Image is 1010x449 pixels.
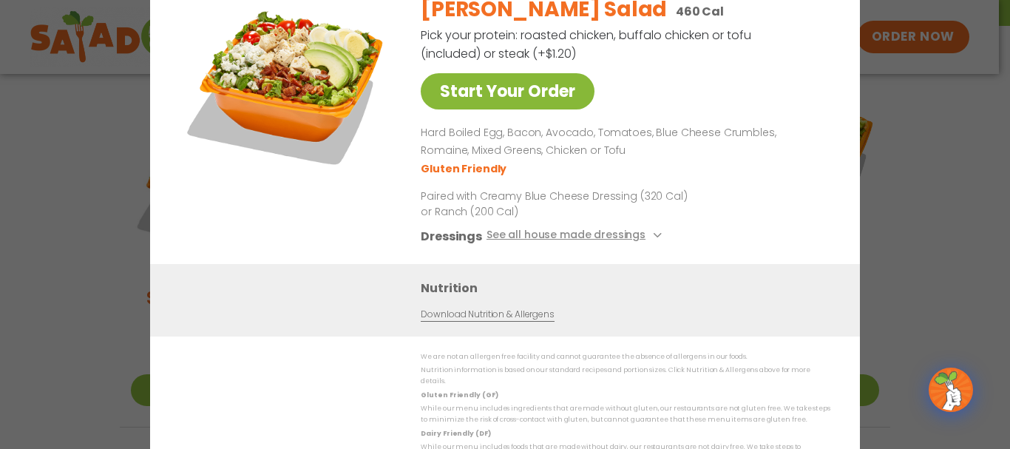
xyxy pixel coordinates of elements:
[421,124,824,160] p: Hard Boiled Egg, Bacon, Avocado, Tomatoes, Blue Cheese Crumbles, Romaine, Mixed Greens, Chicken o...
[676,2,724,21] p: 460 Cal
[421,365,830,388] p: Nutrition information is based on our standard recipes and portion sizes. Click Nutrition & Aller...
[421,226,482,245] h3: Dressings
[421,278,838,297] h3: Nutrition
[421,161,509,176] li: Gluten Friendly
[421,73,594,109] a: Start Your Order
[421,403,830,426] p: While our menu includes ingredients that are made without gluten, our restaurants are not gluten ...
[421,26,753,63] p: Pick your protein: roasted chicken, buffalo chicken or tofu (included) or steak (+$1.20)
[487,226,666,245] button: See all house made dressings
[421,188,694,219] p: Paired with Creamy Blue Cheese Dressing (320 Cal) or Ranch (200 Cal)
[421,428,490,437] strong: Dairy Friendly (DF)
[421,307,554,321] a: Download Nutrition & Allergens
[421,351,830,362] p: We are not an allergen free facility and cannot guarantee the absence of allergens in our foods.
[930,369,972,411] img: wpChatIcon
[421,390,498,399] strong: Gluten Friendly (GF)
